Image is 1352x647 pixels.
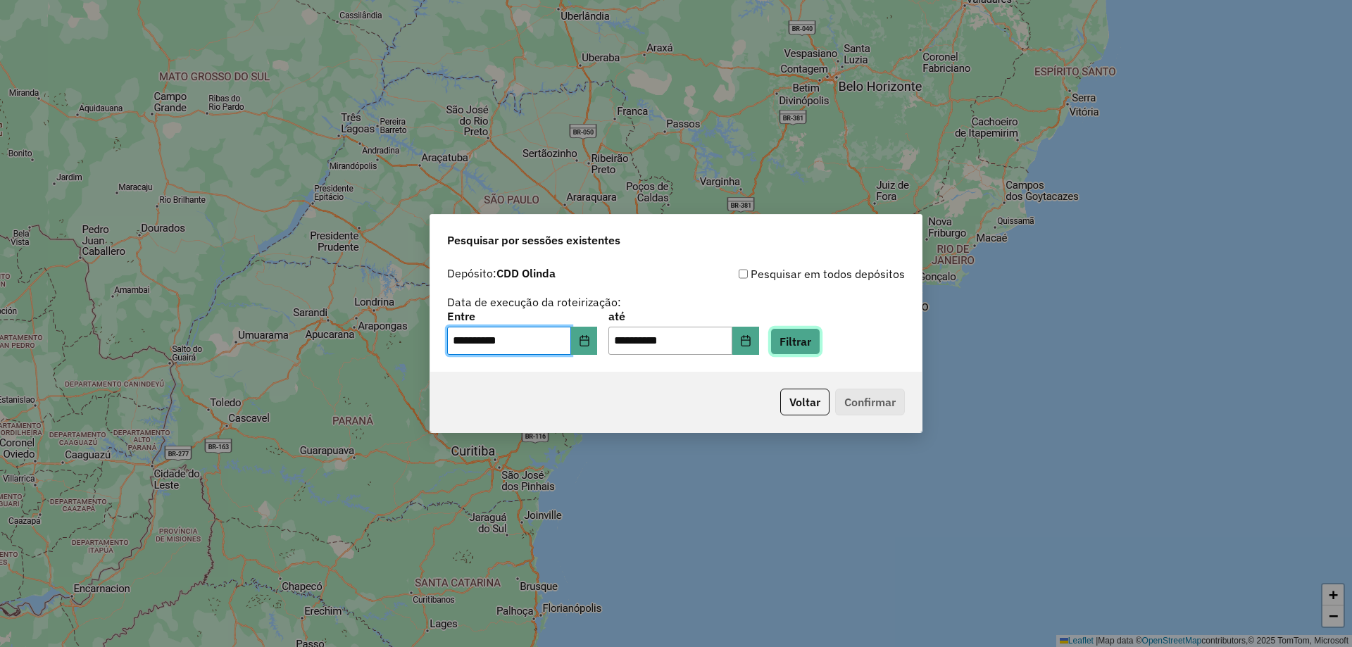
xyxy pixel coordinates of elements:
[447,232,620,249] span: Pesquisar por sessões existentes
[447,308,597,325] label: Entre
[770,328,820,355] button: Filtrar
[571,327,598,355] button: Choose Date
[447,265,556,282] label: Depósito:
[676,265,905,282] div: Pesquisar em todos depósitos
[608,308,758,325] label: até
[496,266,556,280] strong: CDD Olinda
[780,389,830,415] button: Voltar
[732,327,759,355] button: Choose Date
[447,294,621,310] label: Data de execução da roteirização:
